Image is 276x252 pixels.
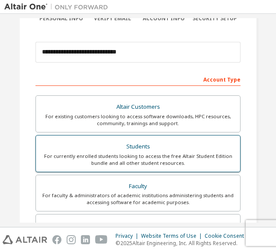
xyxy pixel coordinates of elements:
div: Website Terms of Use [141,233,205,239]
div: Faculty [41,180,235,192]
div: Personal Info [35,15,87,22]
div: Altair Customers [41,101,235,113]
div: Account Info [138,15,189,22]
img: instagram.svg [67,235,76,244]
div: Security Setup [189,15,241,22]
p: © 2025 Altair Engineering, Inc. All Rights Reserved. [116,239,249,247]
div: Account Type [35,72,241,86]
div: Cookie Consent [205,233,249,239]
img: facebook.svg [52,235,61,244]
div: For faculty & administrators of academic institutions administering students and accessing softwa... [41,192,235,206]
div: For currently enrolled students looking to access the free Altair Student Edition bundle and all ... [41,153,235,167]
img: altair_logo.svg [3,235,47,244]
img: linkedin.svg [81,235,90,244]
img: youtube.svg [95,235,108,244]
div: Everyone else [41,220,235,232]
div: Students [41,141,235,153]
img: Altair One [4,3,112,11]
div: For existing customers looking to access software downloads, HPC resources, community, trainings ... [41,113,235,127]
div: Verify Email [87,15,138,22]
div: Privacy [116,233,141,239]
